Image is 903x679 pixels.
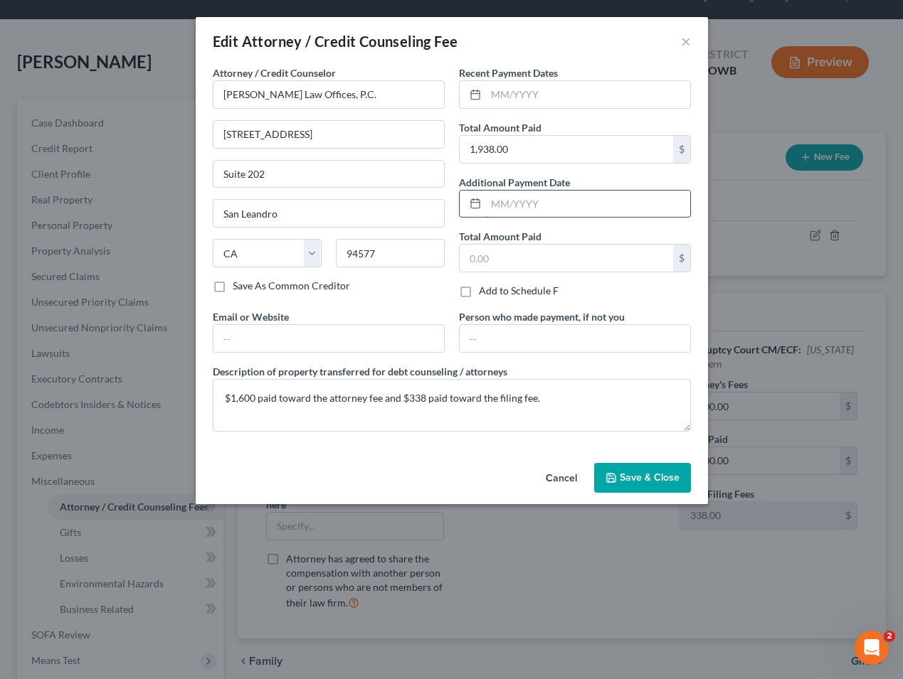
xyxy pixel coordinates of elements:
[213,33,239,50] span: Edit
[681,33,691,50] button: ×
[213,364,507,379] label: Description of property transferred for debt counseling / attorneys
[486,191,690,218] input: MM/YYYY
[855,631,889,665] iframe: Intercom live chat
[594,463,691,493] button: Save & Close
[336,239,445,267] input: Enter zip...
[479,284,559,298] label: Add to Schedule F
[213,325,444,352] input: --
[460,245,673,272] input: 0.00
[213,200,444,227] input: Enter city...
[233,279,350,293] label: Save As Common Creditor
[673,136,690,163] div: $
[459,309,625,324] label: Person who made payment, if not you
[460,136,673,163] input: 0.00
[213,121,444,148] input: Enter address...
[213,161,444,188] input: Apt, Suite, etc...
[460,325,690,352] input: --
[884,631,895,642] span: 2
[459,175,570,190] label: Additional Payment Date
[459,229,542,244] label: Total Amount Paid
[673,245,690,272] div: $
[242,33,458,50] span: Attorney / Credit Counseling Fee
[459,120,542,135] label: Total Amount Paid
[486,81,690,108] input: MM/YYYY
[213,80,445,109] input: Search creditor by name...
[534,464,588,493] button: Cancel
[459,65,558,80] label: Recent Payment Dates
[213,309,289,324] label: Email or Website
[213,67,336,79] span: Attorney / Credit Counselor
[620,471,680,483] span: Save & Close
